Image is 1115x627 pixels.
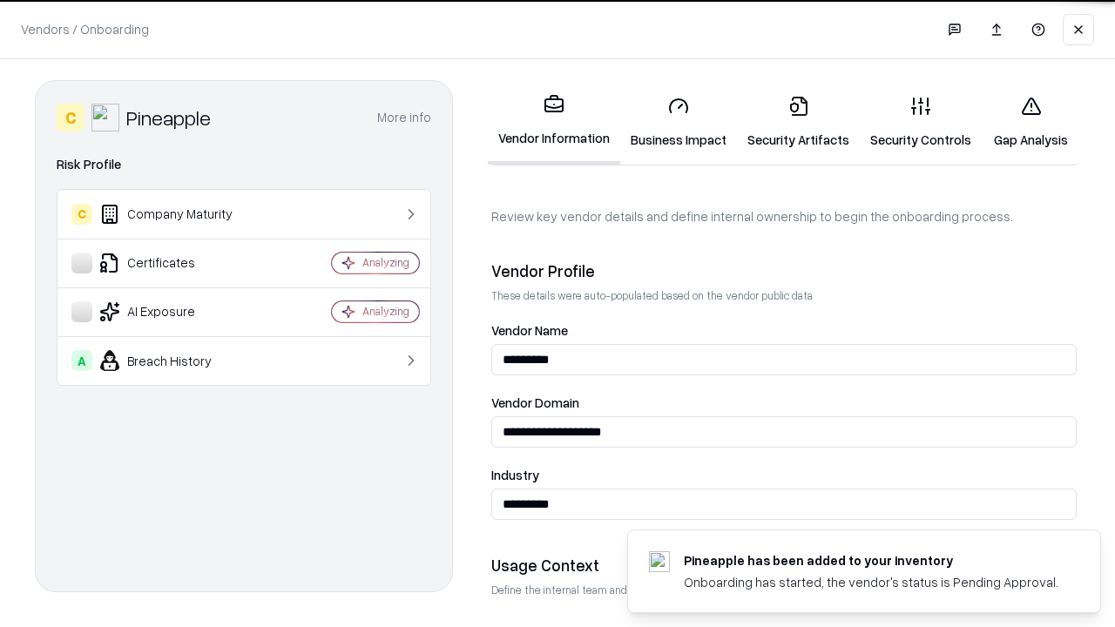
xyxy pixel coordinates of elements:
div: Usage Context [491,555,1077,576]
div: Pineapple has been added to your inventory [684,551,1058,570]
div: C [57,104,84,131]
div: C [71,204,92,225]
a: Vendor Information [488,80,620,165]
a: Business Impact [620,82,737,163]
p: Review key vendor details and define internal ownership to begin the onboarding process. [491,207,1077,226]
div: AI Exposure [71,301,280,322]
a: Security Artifacts [737,82,860,163]
img: pineappleenergy.com [649,551,670,572]
div: Vendor Profile [491,260,1077,281]
div: Certificates [71,253,280,273]
img: Pineapple [91,104,119,131]
div: Company Maturity [71,204,280,225]
div: Analyzing [362,255,409,270]
div: A [71,350,92,371]
div: Analyzing [362,304,409,319]
div: Onboarding has started, the vendor's status is Pending Approval. [684,573,1058,591]
label: Vendor Name [491,324,1077,337]
p: Vendors / Onboarding [21,20,149,38]
p: Define the internal team and reason for using this vendor. This helps assess business relevance a... [491,583,1077,597]
label: Industry [491,469,1077,482]
div: Breach History [71,350,280,371]
div: Pineapple [126,104,211,131]
div: Risk Profile [57,154,431,175]
button: More info [377,102,431,133]
p: These details were auto-populated based on the vendor public data [491,288,1077,303]
a: Security Controls [860,82,982,163]
label: Vendor Domain [491,396,1077,409]
a: Gap Analysis [982,82,1080,163]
